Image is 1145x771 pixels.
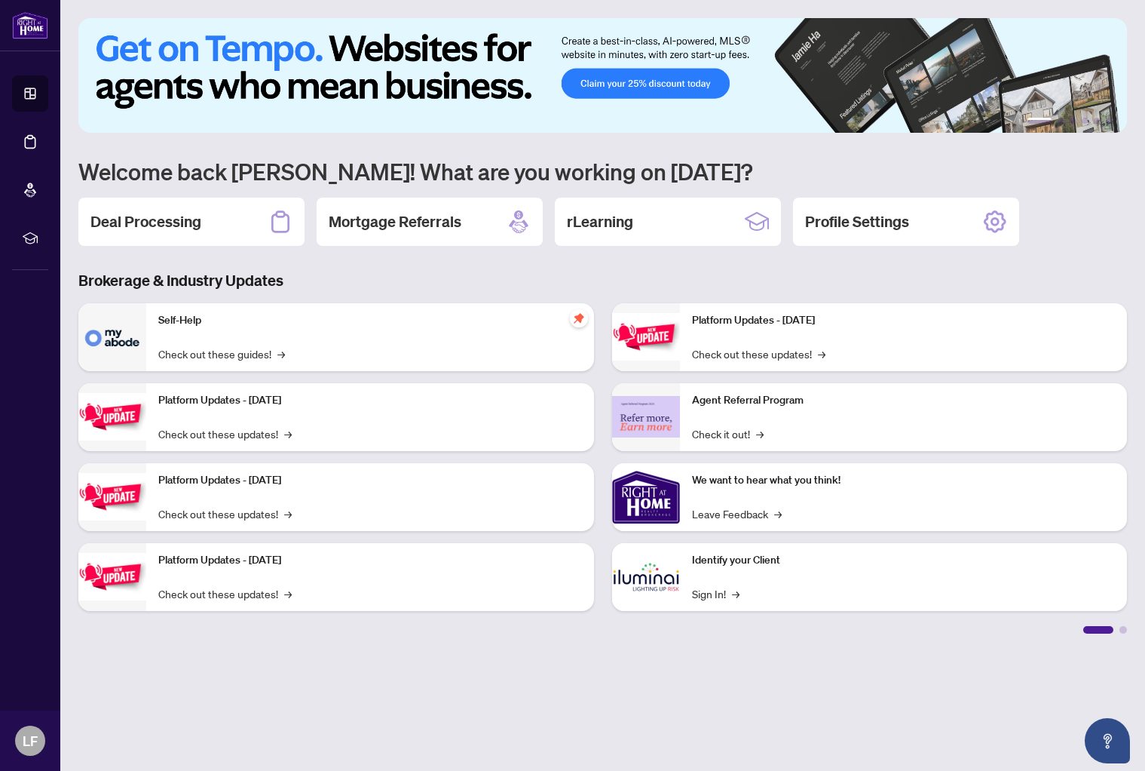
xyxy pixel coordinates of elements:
[1058,118,1064,124] button: 2
[818,346,825,362] span: →
[158,392,582,409] p: Platform Updates - [DATE]
[612,396,680,438] img: Agent Referral Program
[612,543,680,611] img: Identify your Client
[756,425,764,442] span: →
[805,211,909,232] h2: Profile Settings
[78,393,146,441] img: Platform Updates - September 16, 2025
[329,211,461,232] h2: Mortgage Referrals
[158,472,582,489] p: Platform Updates - [DATE]
[78,270,1127,291] h3: Brokerage & Industry Updates
[692,425,764,442] a: Check it out!→
[284,585,292,602] span: →
[692,585,739,602] a: Sign In!→
[774,505,782,522] span: →
[78,473,146,521] img: Platform Updates - July 21, 2025
[1027,118,1052,124] button: 1
[78,303,146,371] img: Self-Help
[78,18,1127,133] img: Slide 0
[1106,118,1112,124] button: 6
[12,11,48,39] img: logo
[1070,118,1076,124] button: 3
[612,313,680,361] img: Platform Updates - June 23, 2025
[692,346,825,362] a: Check out these updates!→
[1094,118,1100,124] button: 5
[692,472,1116,489] p: We want to hear what you think!
[158,425,292,442] a: Check out these updates!→
[692,312,1116,329] p: Platform Updates - [DATE]
[732,585,739,602] span: →
[277,346,285,362] span: →
[692,392,1116,409] p: Agent Referral Program
[570,309,588,327] span: pushpin
[692,552,1116,569] p: Identify your Client
[1082,118,1088,124] button: 4
[158,312,582,329] p: Self-Help
[23,730,38,751] span: LF
[90,211,201,232] h2: Deal Processing
[158,505,292,522] a: Check out these updates!→
[284,425,292,442] span: →
[158,346,285,362] a: Check out these guides!→
[567,211,633,232] h2: rLearning
[158,552,582,569] p: Platform Updates - [DATE]
[78,553,146,601] img: Platform Updates - July 8, 2025
[1085,718,1130,763] button: Open asap
[78,157,1127,186] h1: Welcome back [PERSON_NAME]! What are you working on [DATE]?
[158,585,292,602] a: Check out these updates!→
[284,505,292,522] span: →
[612,463,680,531] img: We want to hear what you think!
[692,505,782,522] a: Leave Feedback→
